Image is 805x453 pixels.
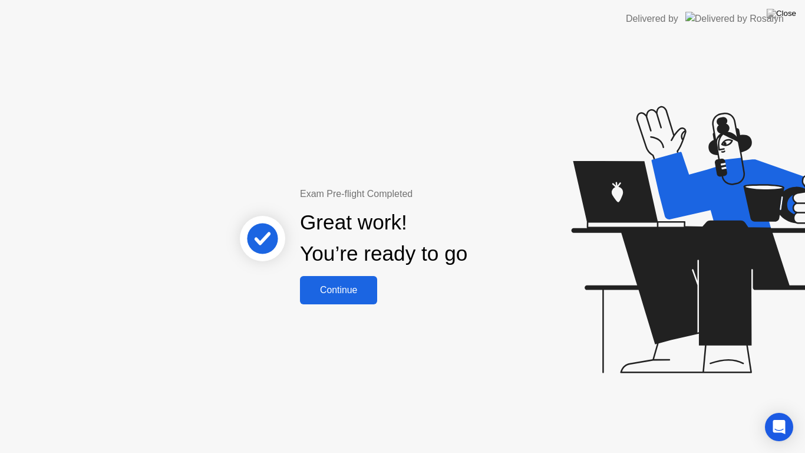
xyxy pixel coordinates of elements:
[303,285,374,296] div: Continue
[300,276,377,304] button: Continue
[685,12,784,25] img: Delivered by Rosalyn
[300,187,543,201] div: Exam Pre-flight Completed
[765,413,793,441] div: Open Intercom Messenger
[300,207,467,270] div: Great work! You’re ready to go
[767,9,796,18] img: Close
[626,12,678,26] div: Delivered by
